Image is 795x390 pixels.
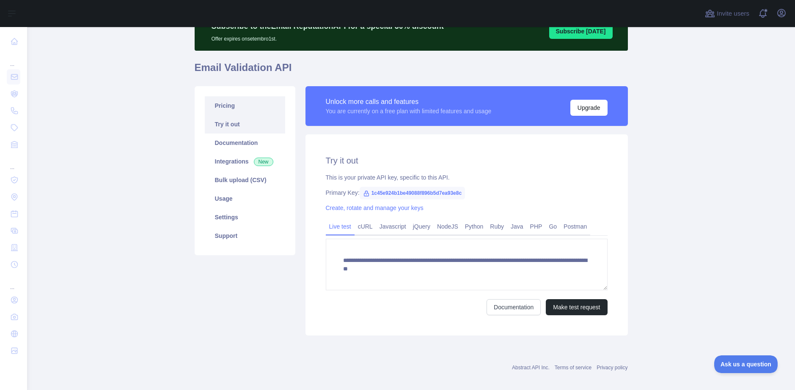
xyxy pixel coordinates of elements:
a: Create, rotate and manage your keys [326,205,424,211]
a: Privacy policy [597,365,627,371]
a: Java [507,220,527,233]
span: New [254,158,273,166]
button: Invite users [703,7,751,20]
a: Terms of service [555,365,591,371]
a: Try it out [205,115,285,134]
a: NodeJS [434,220,462,233]
a: Usage [205,189,285,208]
span: 1c45e924b1be49088f896b5d7ea93e8c [360,187,465,199]
div: ... [7,274,20,291]
button: Upgrade [570,100,608,116]
div: ... [7,51,20,68]
div: This is your private API key, specific to this API. [326,173,608,182]
span: Invite users [717,9,749,19]
div: ... [7,154,20,171]
button: Make test request [546,299,607,315]
a: Bulk upload (CSV) [205,171,285,189]
a: Live test [326,220,355,233]
a: Support [205,226,285,245]
a: Pricing [205,96,285,115]
div: Unlock more calls and features [326,97,492,107]
button: Subscribe [DATE] [549,24,613,39]
p: Offer expires on setembro 1st. [212,32,444,42]
a: Postman [560,220,590,233]
a: jQuery [410,220,434,233]
a: Documentation [205,134,285,152]
iframe: Toggle Customer Support [714,355,778,373]
a: cURL [355,220,376,233]
a: PHP [527,220,546,233]
div: Primary Key: [326,188,608,197]
a: Abstract API Inc. [512,365,550,371]
a: Javascript [376,220,410,233]
a: Settings [205,208,285,226]
a: Go [545,220,560,233]
a: Python [462,220,487,233]
a: Ruby [487,220,507,233]
a: Documentation [487,299,541,315]
div: You are currently on a free plan with limited features and usage [326,107,492,115]
h2: Try it out [326,155,608,166]
a: Integrations New [205,152,285,171]
h1: Email Validation API [195,61,628,81]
